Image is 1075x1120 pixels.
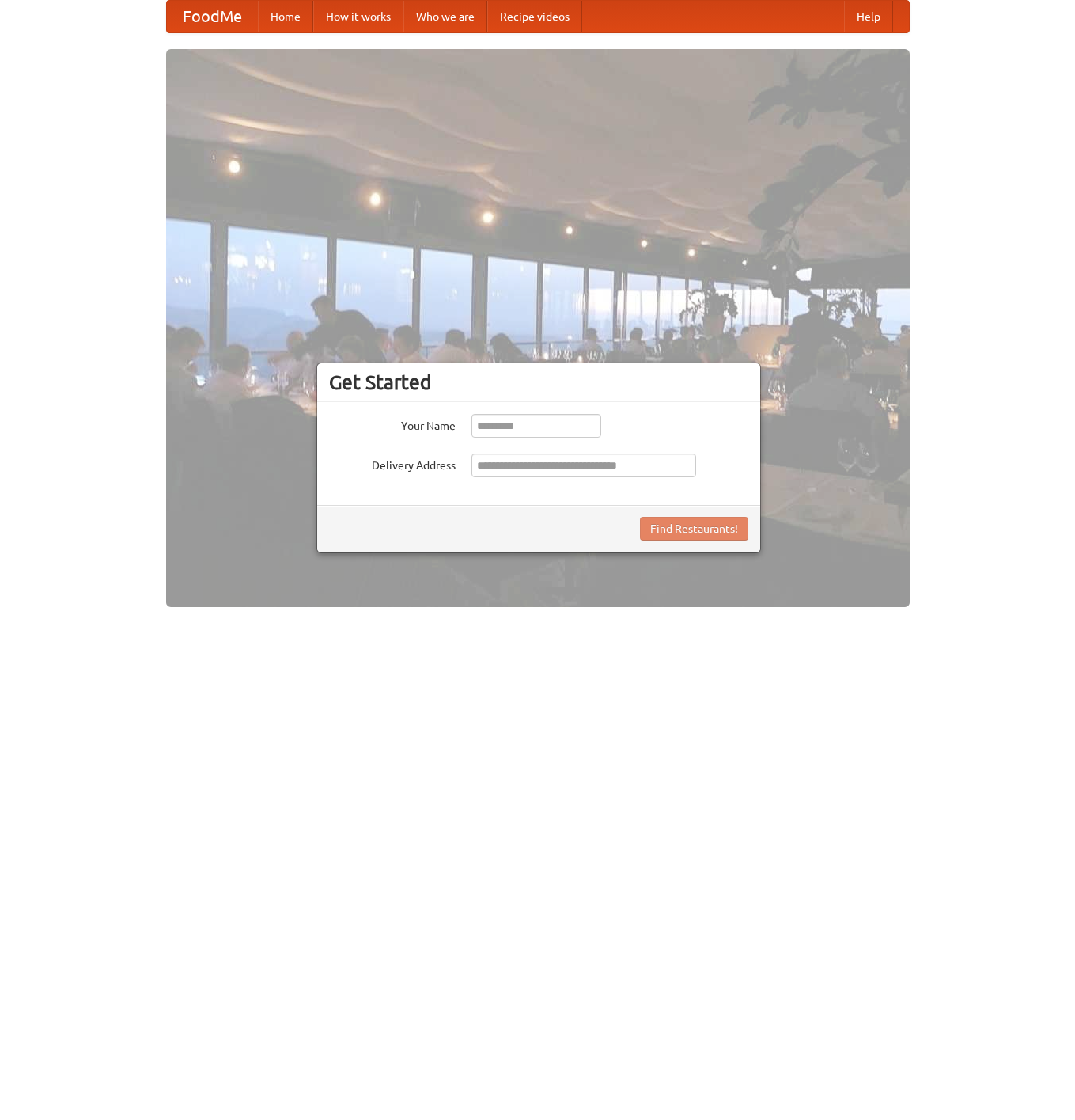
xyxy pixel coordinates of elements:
[167,1,258,32] a: FoodMe
[329,370,748,394] h3: Get Started
[487,1,582,32] a: Recipe videos
[258,1,313,32] a: Home
[329,414,456,434] label: Your Name
[403,1,487,32] a: Who we are
[844,1,893,32] a: Help
[313,1,403,32] a: How it works
[640,517,748,541] button: Find Restaurants!
[329,454,456,473] label: Delivery Address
